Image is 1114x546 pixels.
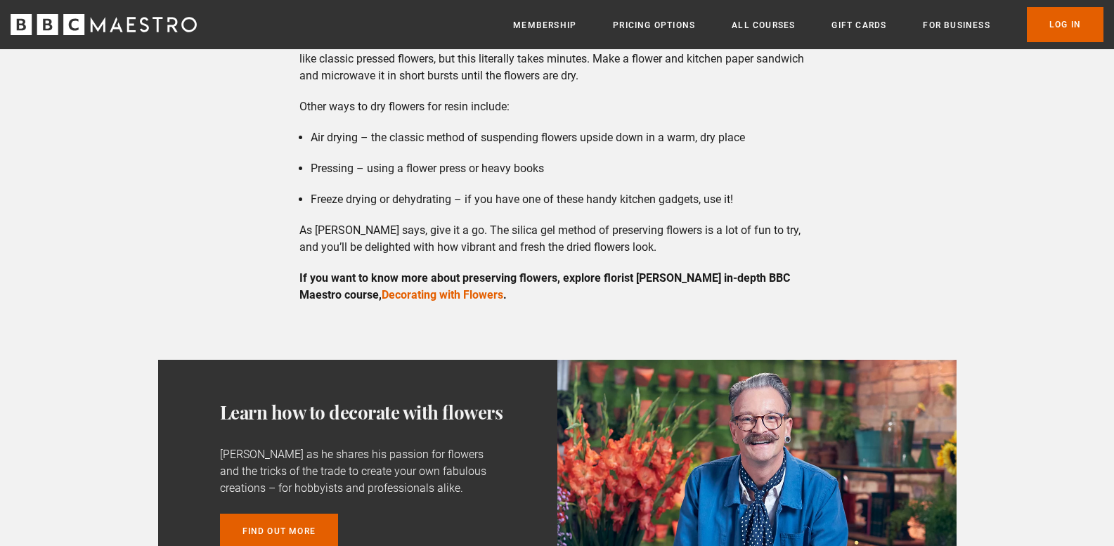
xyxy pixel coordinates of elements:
[299,222,815,256] p: As [PERSON_NAME] says, give it a go. The silica gel method of preserving flowers is a lot of fun ...
[1027,7,1103,42] a: Log In
[220,446,510,497] p: [PERSON_NAME] as he shares his passion for flowers and the tricks of the trade to create your own...
[299,34,815,84] p: If this is still too slow, you can use a fast-pressing technique. This means that your flowers wi...
[311,160,815,177] li: Pressing – using a flower press or heavy books
[732,18,795,32] a: All Courses
[831,18,886,32] a: Gift Cards
[299,98,815,115] p: Other ways to dry flowers for resin include:
[11,14,197,35] svg: BBC Maestro
[513,7,1103,42] nav: Primary
[613,18,695,32] a: Pricing Options
[299,271,790,301] strong: If you want to know more about preserving flowers, explore florist [PERSON_NAME] in-depth BBC Mae...
[311,191,815,208] li: Freeze drying or dehydrating – if you have one of these handy kitchen gadgets, use it!
[513,18,576,32] a: Membership
[220,396,510,429] h3: Learn how to decorate with flowers
[923,18,990,32] a: For business
[311,129,815,146] li: Air drying – the classic method of suspending flowers upside down in a warm, dry place
[382,288,503,301] a: Decorating with Flowers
